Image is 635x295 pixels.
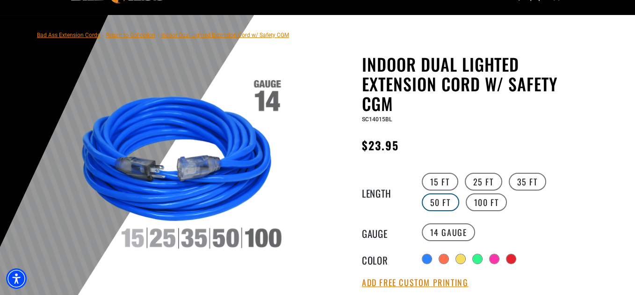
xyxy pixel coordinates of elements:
span: › [157,32,159,38]
nav: breadcrumbs [37,29,289,40]
a: Bad Ass Extension Cords [37,32,100,38]
label: 35 FT [509,173,546,191]
legend: Length [362,186,409,198]
h1: Indoor Dual Lighted Extension Cord w/ Safety CGM [362,54,591,113]
label: 50 FT [422,193,459,211]
span: › [102,32,104,38]
label: 100 FT [466,193,507,211]
span: SC14015BL [362,116,392,123]
a: Return to Collection [106,32,155,38]
legend: Gauge [362,226,409,238]
button: Add Free Custom Printing [362,278,468,288]
span: $23.95 [362,137,399,154]
label: 25 FT [465,173,502,191]
label: 15 FT [422,173,458,191]
label: 14 Gauge [422,223,476,241]
span: Indoor Dual Lighted Extension Cord w/ Safety CGM [161,32,289,38]
div: Accessibility Menu [6,268,27,289]
legend: Color [362,253,409,265]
